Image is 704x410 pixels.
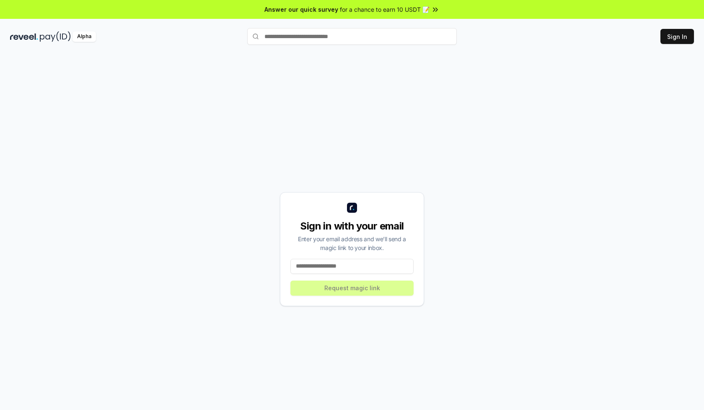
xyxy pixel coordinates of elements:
[264,5,338,14] span: Answer our quick survey
[10,31,38,42] img: reveel_dark
[72,31,96,42] div: Alpha
[40,31,71,42] img: pay_id
[290,219,414,233] div: Sign in with your email
[290,235,414,252] div: Enter your email address and we’ll send a magic link to your inbox.
[660,29,694,44] button: Sign In
[347,203,357,213] img: logo_small
[340,5,430,14] span: for a chance to earn 10 USDT 📝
